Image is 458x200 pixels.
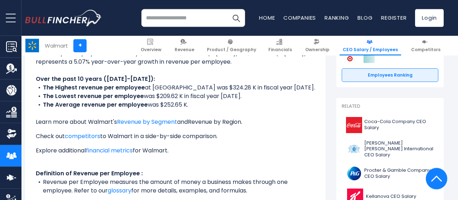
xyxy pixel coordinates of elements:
[408,36,444,55] a: Competitors
[43,101,148,109] b: The Average revenue per employee
[25,39,39,52] img: WMT logo
[25,10,102,26] img: bullfincher logo
[381,14,406,21] a: Register
[36,101,315,109] li: was $252.65 K.
[366,194,416,200] span: Kellanova CEO Salary
[207,47,256,53] span: Product / Geography
[342,164,438,183] a: Procter & Gamble Company CEO Salary
[342,138,438,160] a: [PERSON_NAME] [PERSON_NAME] International CEO Salary
[415,9,444,27] a: Login
[346,165,362,181] img: PG logo
[36,146,315,155] p: Explore additional for Walmart.
[175,47,194,53] span: Revenue
[73,39,87,52] a: +
[342,68,438,82] a: Employees Ranking
[346,141,362,157] img: PM logo
[188,118,241,126] a: Revenue by Region
[345,54,355,63] img: Target Corporation competitors logo
[36,118,315,126] p: Learn more about Walmart's and .
[283,14,316,21] a: Companies
[108,186,131,195] a: glossary
[325,14,349,21] a: Ranking
[117,118,177,126] a: Revenue by Segment
[265,36,295,55] a: Financials
[36,132,315,141] p: Check out to Walmart in a side-by-side comparison.
[36,92,315,101] li: was $209.62 K in fiscal year [DATE].
[36,75,155,83] b: Over the past 10 years ([DATE]-[DATE]):
[357,14,372,21] a: Blog
[36,178,315,195] li: Revenue per Employee measures the amount of money a business makes through one employee. Refer to...
[86,146,133,155] a: financial metrics
[43,92,144,100] b: The Lowest revenue per employee
[45,42,68,50] div: Walmart
[340,36,401,55] a: CEO Salary / Employees
[65,132,100,140] a: competitors
[364,167,434,180] span: Procter & Gamble Company CEO Salary
[346,117,362,133] img: KO logo
[36,169,143,177] b: Definition of Revenue per Employee :
[171,36,198,55] a: Revenue
[137,36,165,55] a: Overview
[305,47,330,53] span: Ownership
[411,47,440,53] span: Competitors
[6,128,17,139] img: Ownership
[364,119,434,131] span: Coca-Cola Company CEO Salary
[342,103,438,109] p: Related
[141,47,161,53] span: Overview
[43,83,145,92] b: The Highest revenue per employee
[259,14,275,21] a: Home
[204,36,259,55] a: Product / Geography
[268,47,292,53] span: Financials
[342,115,438,135] a: Coca-Cola Company CEO Salary
[36,83,315,92] li: at [GEOGRAPHIC_DATA] was $324.28 K in fiscal year [DATE].
[227,9,245,27] button: Search
[25,10,102,26] a: Go to homepage
[343,47,398,53] span: CEO Salary / Employees
[364,140,434,158] span: [PERSON_NAME] [PERSON_NAME] International CEO Salary
[302,36,333,55] a: Ownership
